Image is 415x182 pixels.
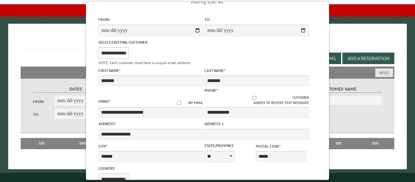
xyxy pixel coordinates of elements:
[356,138,394,149] th: Edit
[204,121,309,127] label: Address 2
[98,99,110,104] label: Email
[98,68,203,74] label: First Name
[204,17,309,22] label: To:
[342,53,394,64] button: Add a Reservation
[24,138,60,149] th: Site
[256,143,306,149] label: Postal Code
[98,166,203,171] label: Country
[98,39,203,45] label: Select existing customer
[296,86,382,93] label: Customer Name
[60,138,108,149] th: Dates
[216,96,292,100] input: Customer agrees to receive text messages
[21,67,394,78] h2: Filters
[321,138,357,149] th: Due
[204,143,255,149] label: State/Province
[375,68,393,77] button: Reset
[33,112,54,117] label: To:
[98,143,203,149] label: City
[170,101,188,105] input: No email
[98,60,191,65] small: NOTE: Each customer must have a unique email address.
[170,100,203,105] label: No email
[33,86,119,93] label: Dates
[33,99,54,105] label: From:
[204,95,309,105] label: Customer agrees to receive text messages
[204,68,309,74] label: Last Name
[98,17,203,22] label: From:
[21,33,394,50] h1: Reservations
[204,88,218,93] label: Phone
[98,121,203,127] label: Address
